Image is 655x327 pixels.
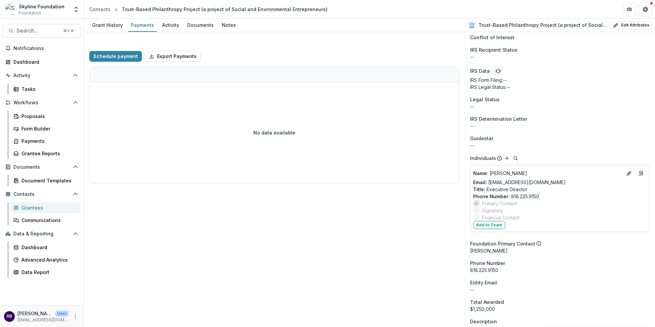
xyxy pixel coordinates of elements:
div: ⌘ + K [62,27,75,35]
p: IRS Data [470,67,490,74]
a: Document Templates [11,175,81,186]
span: Documents [13,164,70,170]
span: Activity [13,73,70,78]
span: Foundation [19,10,41,16]
div: Proposals [21,113,75,120]
a: Contacts [87,4,113,14]
a: Payments [11,135,81,147]
span: Primary Contact [482,200,517,207]
div: Contacts [89,6,110,13]
button: refresh [493,66,504,76]
div: Documents [185,20,216,30]
p: -- [470,122,650,129]
button: Schedule payment [89,51,142,62]
p: Individuals [470,155,496,162]
div: -- [470,286,650,293]
h2: Trust-Based Philanthropy Project (a project of Social and Environmental Entrepreneurs) [478,22,607,28]
span: Name : [473,170,489,176]
div: -- [470,53,650,60]
a: Tasks [11,84,81,95]
a: Proposals [11,111,81,122]
div: Trust-Based Philanthropy Project (a project of Social and Environmental Entrepreneurs) [122,6,327,13]
span: Conflict of Interest [470,34,515,41]
button: More [71,313,80,321]
div: Payments [21,138,75,145]
span: Total Awarded [470,298,504,306]
button: Open Activity [3,70,81,81]
div: Communications [21,217,75,224]
button: Open Workflows [3,97,81,108]
div: Notes [219,20,239,30]
p: Foundation Primary Contact [470,240,536,247]
a: Communications [11,215,81,226]
a: Notes [219,19,239,32]
p: No data available [253,129,295,136]
span: Email: [473,179,487,185]
button: Edit Attributes [610,21,652,30]
a: Form Builder [11,123,81,134]
p: IRS Legal Status: -- [470,84,650,91]
div: Data Report [21,269,75,276]
button: Add to Team [473,221,505,229]
button: Get Help [639,3,652,16]
div: Skyline Foundation [19,3,64,10]
div: -- [470,142,650,149]
a: Dashboard [3,56,81,67]
div: Dashboard [13,58,75,65]
span: Description [470,318,497,325]
p: [PERSON_NAME] [470,247,650,254]
div: Form Builder [21,125,75,132]
a: Name: [PERSON_NAME] [473,170,622,177]
div: Activity [159,20,182,30]
div: Advanced Analytics [21,256,75,263]
button: Add [503,154,511,162]
div: Grant History [89,20,125,30]
span: Financial Contact [482,214,520,221]
span: Entity Email [470,279,497,286]
a: Payments [128,19,157,32]
button: Partners [623,3,636,16]
p: IRS Form Filing: -- [470,76,650,84]
button: Open Documents [3,162,81,172]
a: Advanced Analytics [11,254,81,265]
p: 818.225.9150 [473,193,647,200]
div: 818.225.9150 [470,267,650,274]
button: Notifications [3,43,81,54]
p: User [55,311,69,317]
p: [PERSON_NAME] [17,310,52,317]
span: Data & Reporting [13,231,70,237]
span: Title : [473,186,486,192]
a: Grantees [11,202,81,213]
span: IRS Determination Letter [470,115,527,122]
div: -- [470,103,650,110]
div: Tasks [21,86,75,93]
p: Executive Director [473,186,647,193]
button: Open entity switcher [71,3,81,16]
div: Rose Brookhouse [7,314,12,319]
span: Search... [16,28,59,34]
button: Edit [625,169,633,177]
span: Legal Status [470,96,500,103]
p: [EMAIL_ADDRESS][DOMAIN_NAME] [17,317,69,323]
span: Signatory [482,207,503,214]
span: Workflows [13,100,70,106]
a: Grant History [89,19,125,32]
div: Grantee Reports [21,150,75,157]
div: $1,250,000 [470,306,650,313]
span: IRS Recipient Status [470,46,518,53]
a: Dashboard [11,242,81,253]
button: Search... [3,24,81,38]
a: Grantee Reports [11,148,81,159]
a: Activity [159,19,182,32]
span: Phone Number [470,260,505,267]
a: Documents [185,19,216,32]
div: Dashboard [21,244,75,251]
p: [PERSON_NAME] [473,170,622,177]
div: Document Templates [21,177,75,184]
button: Open Contacts [3,189,81,200]
button: Open Data & Reporting [3,228,81,239]
button: Search [512,154,520,162]
span: Notifications [13,46,78,51]
img: Skyline Foundation [5,4,16,15]
a: Email: [EMAIL_ADDRESS][DOMAIN_NAME] [473,179,566,186]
